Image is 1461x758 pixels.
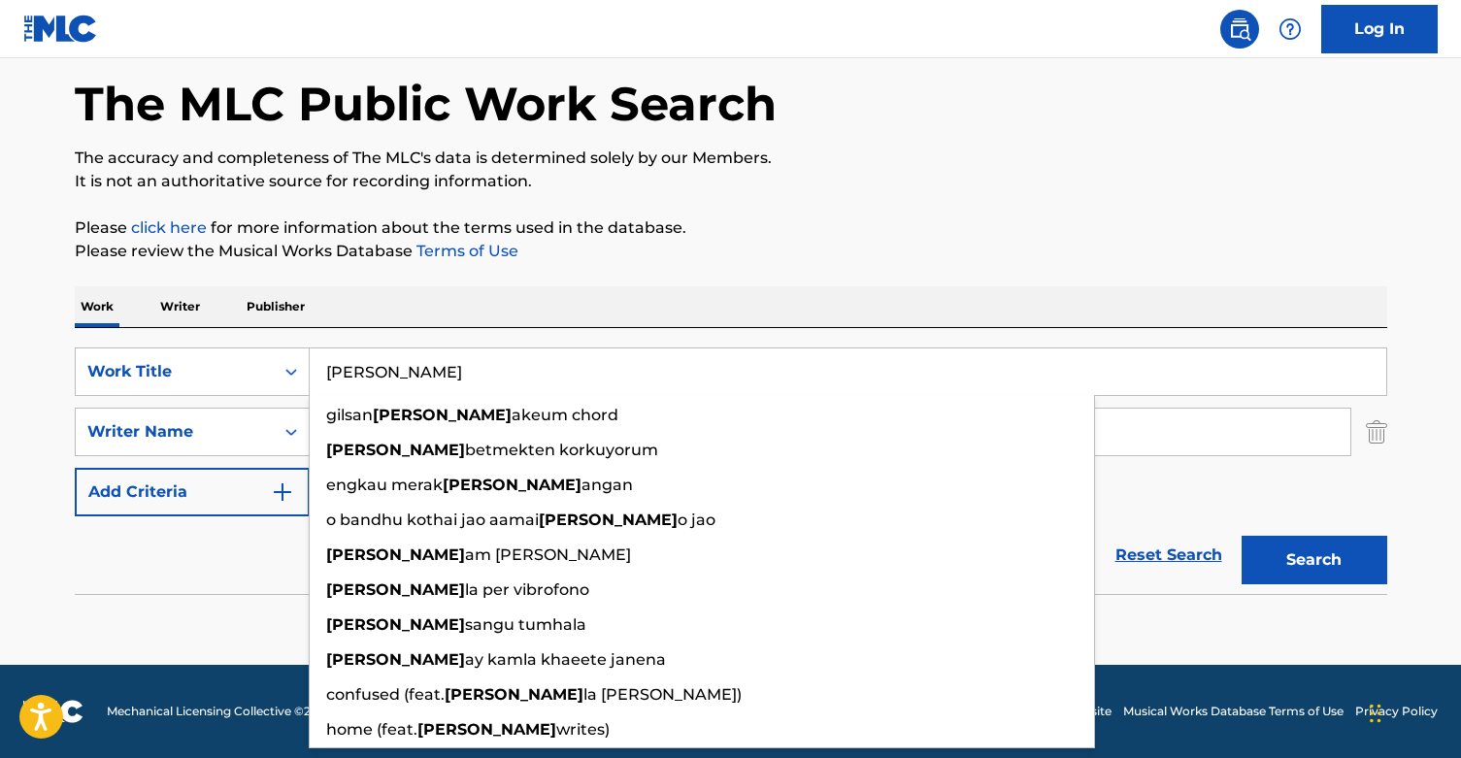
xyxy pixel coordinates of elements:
[326,720,417,739] span: home (feat.
[539,511,678,529] strong: [PERSON_NAME]
[75,147,1387,170] p: The accuracy and completeness of The MLC's data is determined solely by our Members.
[1355,703,1438,720] a: Privacy Policy
[445,685,583,704] strong: [PERSON_NAME]
[1220,10,1259,49] a: Public Search
[326,650,465,669] strong: [PERSON_NAME]
[417,720,556,739] strong: [PERSON_NAME]
[581,476,633,494] span: angan
[107,703,332,720] span: Mechanical Licensing Collective © 2025
[413,242,518,260] a: Terms of Use
[465,615,586,634] span: sangu tumhala
[465,580,589,599] span: la per vibrofono
[326,685,445,704] span: confused (feat.
[465,650,666,669] span: ay kamla khaeete janena
[1242,536,1387,584] button: Search
[1271,10,1310,49] div: Help
[556,720,610,739] span: writes)
[326,406,373,424] span: gilsan
[443,476,581,494] strong: [PERSON_NAME]
[326,545,465,564] strong: [PERSON_NAME]
[75,347,1387,594] form: Search Form
[512,406,618,424] span: akeum chord
[326,580,465,599] strong: [PERSON_NAME]
[1364,665,1461,758] iframe: Chat Widget
[1106,534,1232,577] a: Reset Search
[1366,408,1387,456] img: Delete Criterion
[326,615,465,634] strong: [PERSON_NAME]
[241,286,311,327] p: Publisher
[1370,684,1381,742] div: Drag
[75,468,310,516] button: Add Criteria
[75,75,777,133] h1: The MLC Public Work Search
[583,685,742,704] span: la [PERSON_NAME])
[326,476,443,494] span: engkau merak
[75,216,1387,240] p: Please for more information about the terms used in the database.
[154,286,206,327] p: Writer
[1321,5,1438,53] a: Log In
[678,511,715,529] span: o jao
[75,286,119,327] p: Work
[23,700,83,723] img: logo
[326,441,465,459] strong: [PERSON_NAME]
[131,218,207,237] a: click here
[1228,17,1251,41] img: search
[75,170,1387,193] p: It is not an authoritative source for recording information.
[23,15,98,43] img: MLC Logo
[326,511,539,529] span: o bandhu kothai jao aamai
[271,480,294,504] img: 9d2ae6d4665cec9f34b9.svg
[1123,703,1344,720] a: Musical Works Database Terms of Use
[75,240,1387,263] p: Please review the Musical Works Database
[465,441,658,459] span: betmekten korkuyorum
[465,545,631,564] span: am [PERSON_NAME]
[1278,17,1302,41] img: help
[87,420,262,444] div: Writer Name
[87,360,262,383] div: Work Title
[373,406,512,424] strong: [PERSON_NAME]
